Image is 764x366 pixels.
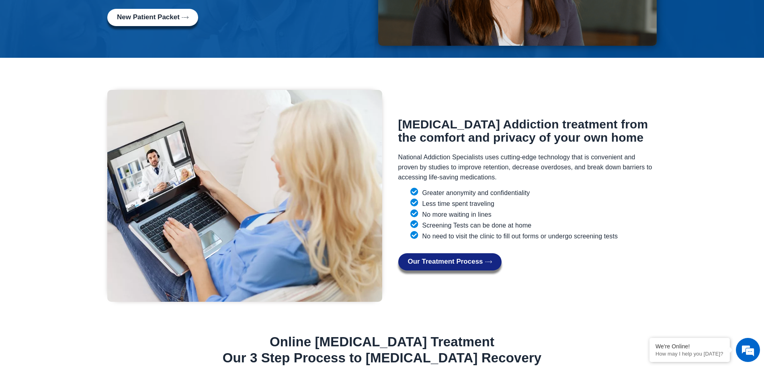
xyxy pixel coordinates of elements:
[408,258,483,266] span: Our Treatment Process
[655,351,724,357] p: How may I help you today?
[107,90,382,302] img: telemedicine treatment
[398,253,502,270] a: Our Treatment Process
[398,152,657,182] p: National Addiction Specialists uses cutting-edge technology that is convenient and proven by stud...
[420,231,618,241] span: No need to visit the clinic to fill out forms or undergo screening tests
[398,253,657,270] div: Our Suboxone Treatment Process
[9,41,21,53] div: Navigation go back
[107,9,198,26] a: New Patient Packet
[54,42,147,53] div: Chat with us now
[398,118,657,144] h2: [MEDICAL_DATA] Addiction treatment from the comfort and privacy of your own home
[107,9,366,26] div: Fill-out this new patient packet form to get started with Suboxone Treatment
[47,101,111,182] span: We're online!
[131,334,633,366] h2: Online [MEDICAL_DATA] Treatment Our 3 Step Process to [MEDICAL_DATA] Recovery
[4,219,153,247] textarea: Type your message and hit 'Enter'
[655,343,724,350] div: We're Online!
[420,188,530,198] span: Greater anonymity and confidentiality
[132,4,151,23] div: Minimize live chat window
[117,14,180,21] span: New Patient Packet
[420,209,492,220] span: No more waiting in lines
[420,199,494,209] span: Less time spent traveling
[420,220,532,230] span: Screening Tests can be done at home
